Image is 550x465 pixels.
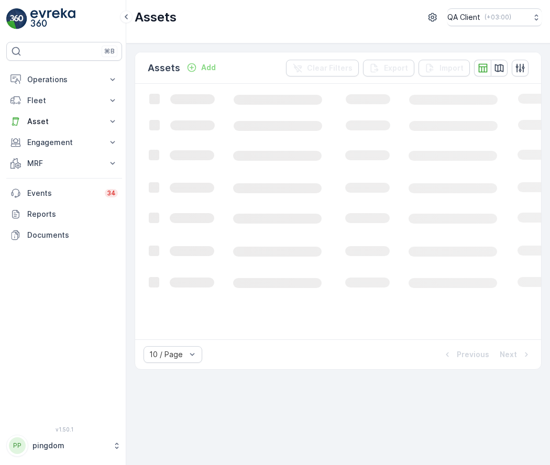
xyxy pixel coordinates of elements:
[6,90,122,111] button: Fleet
[107,189,116,197] p: 34
[499,348,533,361] button: Next
[27,74,101,85] p: Operations
[286,60,359,76] button: Clear Filters
[27,188,98,198] p: Events
[485,13,511,21] p: ( +03:00 )
[201,62,216,73] p: Add
[6,426,122,433] span: v 1.50.1
[384,63,408,73] p: Export
[30,8,75,29] img: logo_light-DOdMpM7g.png
[419,60,470,76] button: Import
[6,225,122,246] a: Documents
[27,95,101,106] p: Fleet
[363,60,414,76] button: Export
[447,12,480,23] p: QA Client
[27,230,118,240] p: Documents
[148,61,180,75] p: Assets
[32,440,107,451] p: pingdom
[6,132,122,153] button: Engagement
[6,183,122,204] a: Events34
[500,349,517,360] p: Next
[27,116,101,127] p: Asset
[135,9,177,26] p: Assets
[27,209,118,219] p: Reports
[104,47,115,56] p: ⌘B
[9,437,26,454] div: PP
[6,153,122,174] button: MRF
[6,435,122,457] button: PPpingdom
[27,137,101,148] p: Engagement
[457,349,489,360] p: Previous
[27,158,101,169] p: MRF
[441,348,490,361] button: Previous
[6,111,122,132] button: Asset
[307,63,353,73] p: Clear Filters
[182,61,220,74] button: Add
[6,8,27,29] img: logo
[6,204,122,225] a: Reports
[439,63,464,73] p: Import
[447,8,542,26] button: QA Client(+03:00)
[6,69,122,90] button: Operations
